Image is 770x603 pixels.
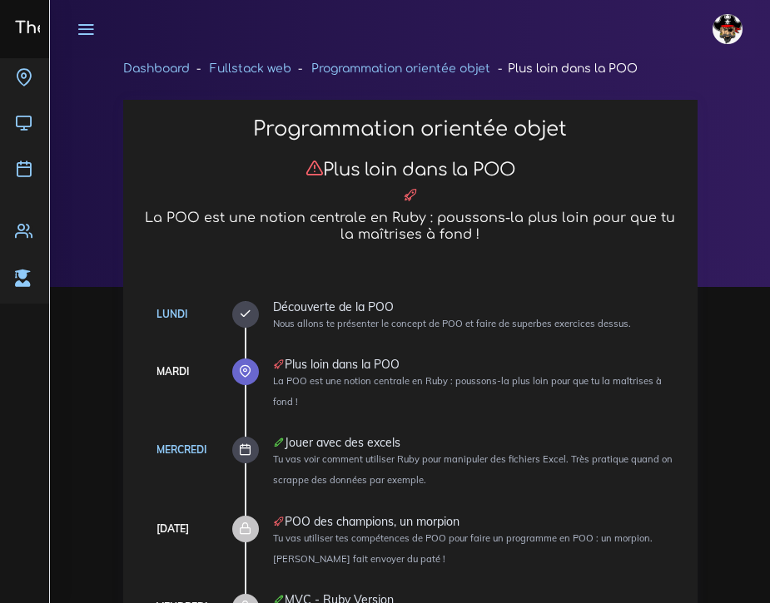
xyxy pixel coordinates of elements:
small: Nous allons te présenter le concept de POO et faire de superbes exercices dessus. [273,318,631,329]
a: avatar [705,5,755,53]
div: [DATE] [156,520,189,538]
small: Tu vas voir comment utiliser Ruby pour manipuler des fichiers Excel. Très pratique quand on scrap... [273,453,673,486]
div: POO des champions, un morpion [273,516,680,527]
h3: The Hacking Project [10,19,186,37]
a: Programmation orientée objet [311,62,490,75]
li: Plus loin dans la POO [490,58,637,79]
div: Découverte de la POO [273,301,680,313]
a: Dashboard [123,62,190,75]
a: Mercredi [156,443,206,456]
h5: La POO est une notion centrale en Ruby : poussons-la plus loin pour que tu la maîtrises à fond ! [141,210,680,242]
div: Jouer avec des excels [273,437,680,448]
img: avatar [713,14,743,44]
a: Fullstack web [210,62,291,75]
div: Mardi [156,363,189,381]
h3: Plus loin dans la POO [141,159,680,180]
a: Lundi [156,308,187,320]
h2: Programmation orientée objet [141,117,680,141]
small: Tu vas utiliser tes compétences de POO pour faire un programme en POO : un morpion. [PERSON_NAME]... [273,532,653,565]
div: Plus loin dans la POO [273,358,680,370]
small: La POO est une notion centrale en Ruby : poussons-la plus loin pour que tu la maîtrises à fond ! [273,375,662,408]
